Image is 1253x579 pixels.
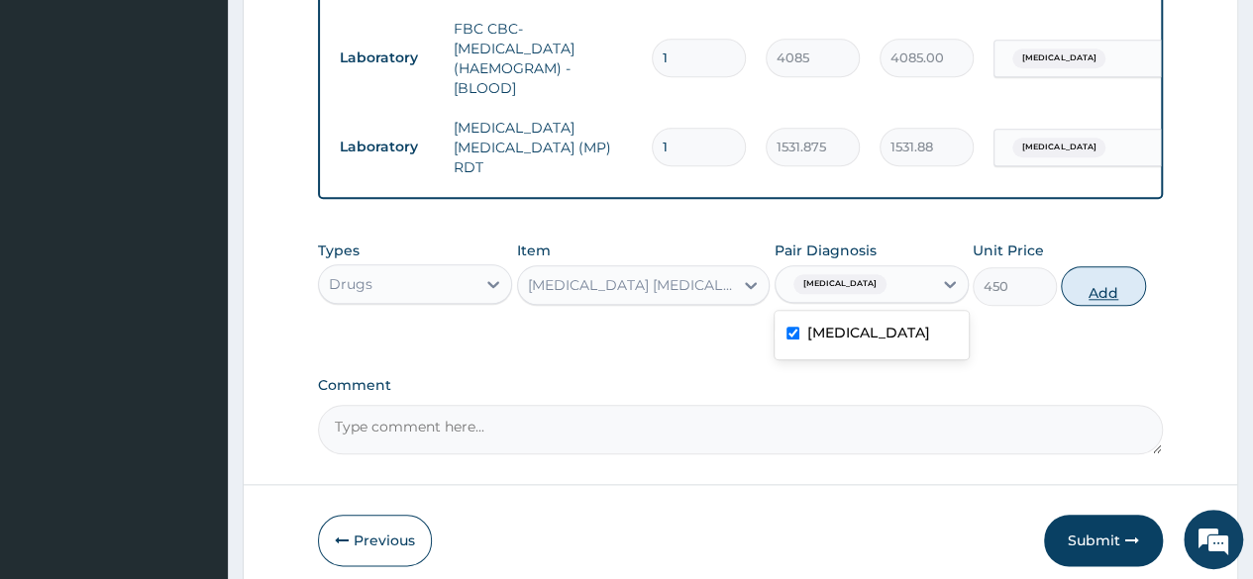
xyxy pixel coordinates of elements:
[318,515,432,566] button: Previous
[103,111,333,137] div: Chat with us now
[793,274,887,294] span: [MEDICAL_DATA]
[1044,515,1163,566] button: Submit
[1061,266,1145,306] button: Add
[318,377,1163,394] label: Comment
[330,129,444,165] td: Laboratory
[973,241,1044,260] label: Unit Price
[325,10,372,57] div: Minimize live chat window
[517,241,551,260] label: Item
[444,9,642,108] td: FBC CBC-[MEDICAL_DATA] (HAEMOGRAM) - [BLOOD]
[329,274,372,294] div: Drugs
[318,242,360,259] label: Types
[10,376,377,445] textarea: Type your message and hit 'Enter'
[330,40,444,76] td: Laboratory
[37,99,80,148] img: d_794563401_company_1708531726252_794563401
[444,108,642,187] td: [MEDICAL_DATA] [MEDICAL_DATA] (MP) RDT
[1012,138,1105,157] span: [MEDICAL_DATA]
[807,323,930,342] label: [MEDICAL_DATA]
[775,241,877,260] label: Pair Diagnosis
[528,275,736,295] div: [MEDICAL_DATA] [MEDICAL_DATA] 80/480MG TABLET
[1012,48,1105,68] span: [MEDICAL_DATA]
[115,167,273,367] span: We're online!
